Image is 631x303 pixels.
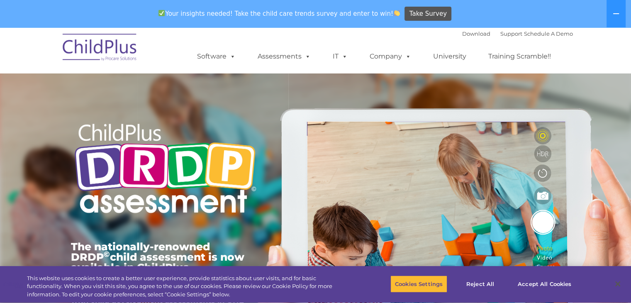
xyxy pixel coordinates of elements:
[390,275,447,293] button: Cookies Settings
[324,48,356,65] a: IT
[158,10,165,16] img: ✅
[480,48,559,65] a: Training Scramble!!
[104,249,110,259] sup: ©
[425,48,475,65] a: University
[189,48,244,65] a: Software
[409,7,447,21] span: Take Survey
[58,28,141,69] img: ChildPlus by Procare Solutions
[454,275,506,293] button: Reject All
[609,275,627,293] button: Close
[462,30,490,37] a: Download
[361,48,419,65] a: Company
[27,274,347,299] div: This website uses cookies to create a better user experience, provide statistics about user visit...
[500,30,522,37] a: Support
[155,5,404,22] span: Your insights needed! Take the child care trends survey and enter to win!
[71,240,244,274] span: The nationally-renowned DRDP child assessment is now available in ChildPlus.
[462,30,573,37] font: |
[524,30,573,37] a: Schedule A Demo
[513,275,576,293] button: Accept All Cookies
[71,112,259,227] img: Copyright - DRDP Logo Light
[404,7,451,21] a: Take Survey
[394,10,400,16] img: 👏
[249,48,319,65] a: Assessments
